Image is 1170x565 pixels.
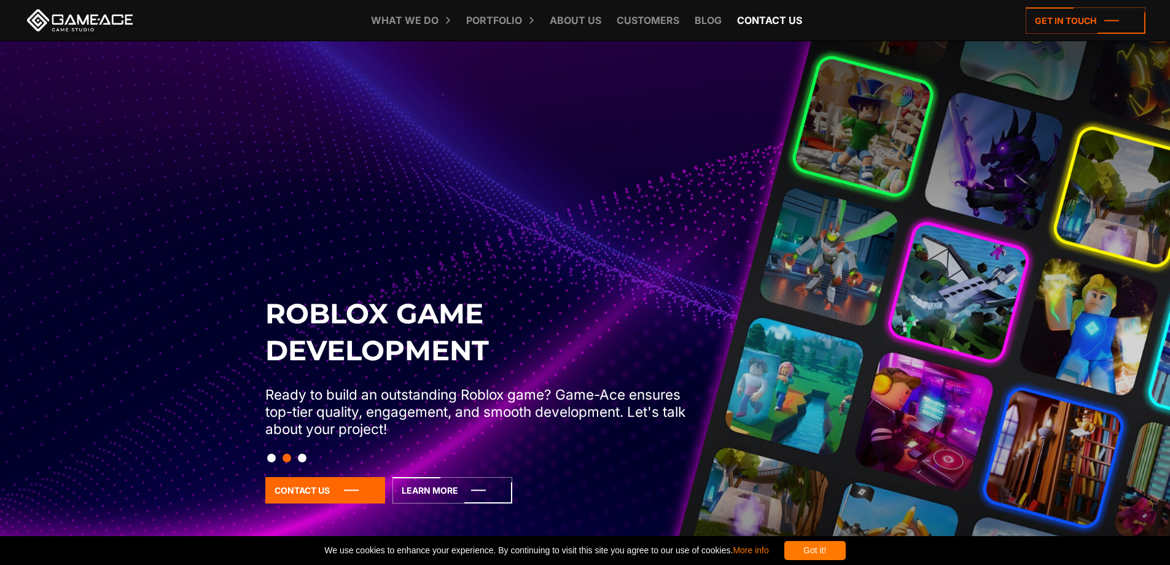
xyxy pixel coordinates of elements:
span: We use cookies to enhance your experience. By continuing to visit this site you agree to our use ... [324,541,768,560]
a: Get in touch [1026,7,1145,34]
a: Learn More [392,477,512,504]
div: Got it! [784,541,846,560]
button: Slide 2 [283,448,291,468]
h2: Roblox Game Development [265,295,694,369]
a: Contact Us [265,477,385,504]
button: Slide 1 [267,448,276,468]
button: Slide 3 [298,448,306,468]
p: Ready to build an outstanding Roblox game? Game-Ace ensures top-tier quality, engagement, and smo... [265,386,694,438]
a: More info [733,545,768,555]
